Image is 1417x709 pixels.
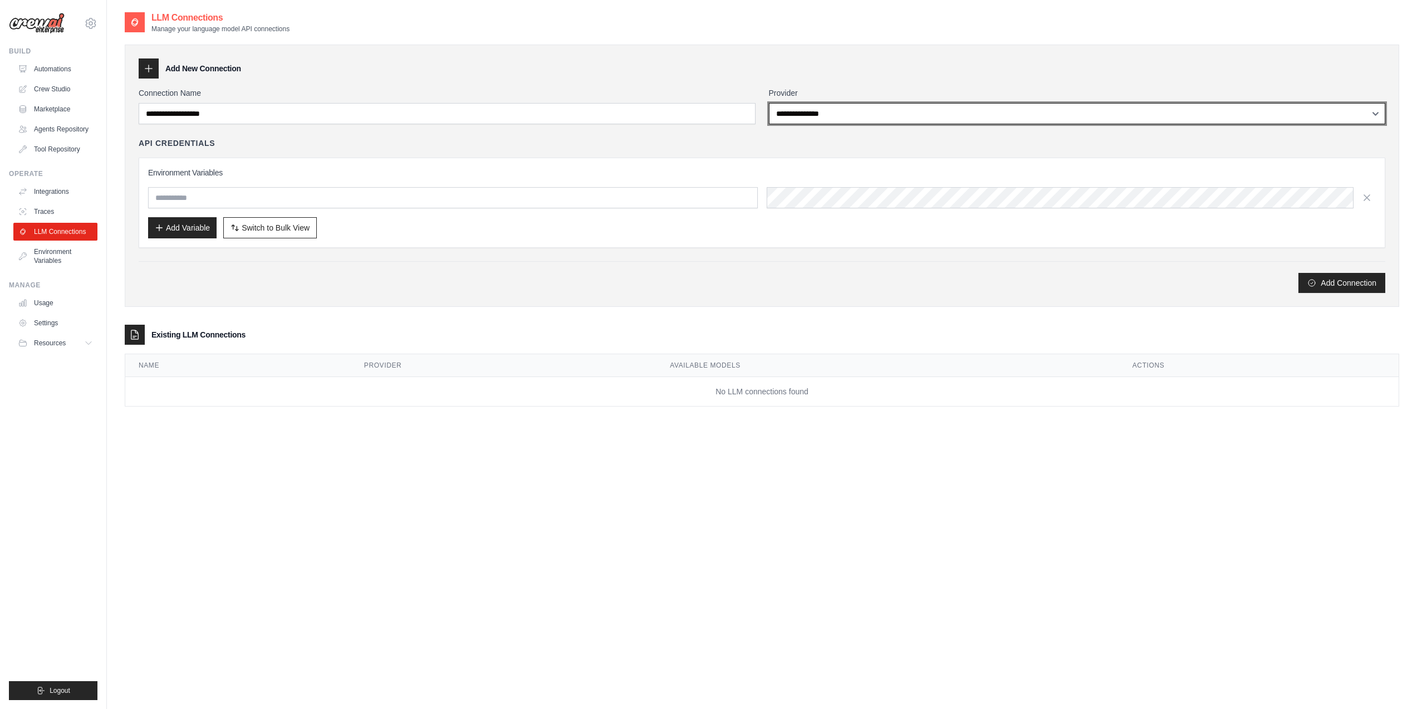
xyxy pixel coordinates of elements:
[13,294,97,312] a: Usage
[50,686,70,695] span: Logout
[9,13,65,34] img: Logo
[13,314,97,332] a: Settings
[13,223,97,241] a: LLM Connections
[242,222,310,233] span: Switch to Bulk View
[13,100,97,118] a: Marketplace
[9,281,97,290] div: Manage
[1119,354,1399,377] th: Actions
[1298,273,1385,293] button: Add Connection
[151,11,290,25] h2: LLM Connections
[125,377,1399,407] td: No LLM connections found
[223,217,317,238] button: Switch to Bulk View
[9,47,97,56] div: Build
[34,339,66,348] span: Resources
[139,138,215,149] h4: API Credentials
[351,354,656,377] th: Provider
[13,80,97,98] a: Crew Studio
[13,183,97,201] a: Integrations
[656,354,1119,377] th: Available Models
[13,60,97,78] a: Automations
[9,169,97,178] div: Operate
[148,217,217,238] button: Add Variable
[13,120,97,138] a: Agents Repository
[9,681,97,700] button: Logout
[165,63,241,74] h3: Add New Connection
[148,167,1376,178] h3: Environment Variables
[13,334,97,352] button: Resources
[13,243,97,270] a: Environment Variables
[13,203,97,221] a: Traces
[125,354,351,377] th: Name
[13,140,97,158] a: Tool Repository
[139,87,756,99] label: Connection Name
[769,87,1386,99] label: Provider
[151,329,246,340] h3: Existing LLM Connections
[151,25,290,33] p: Manage your language model API connections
